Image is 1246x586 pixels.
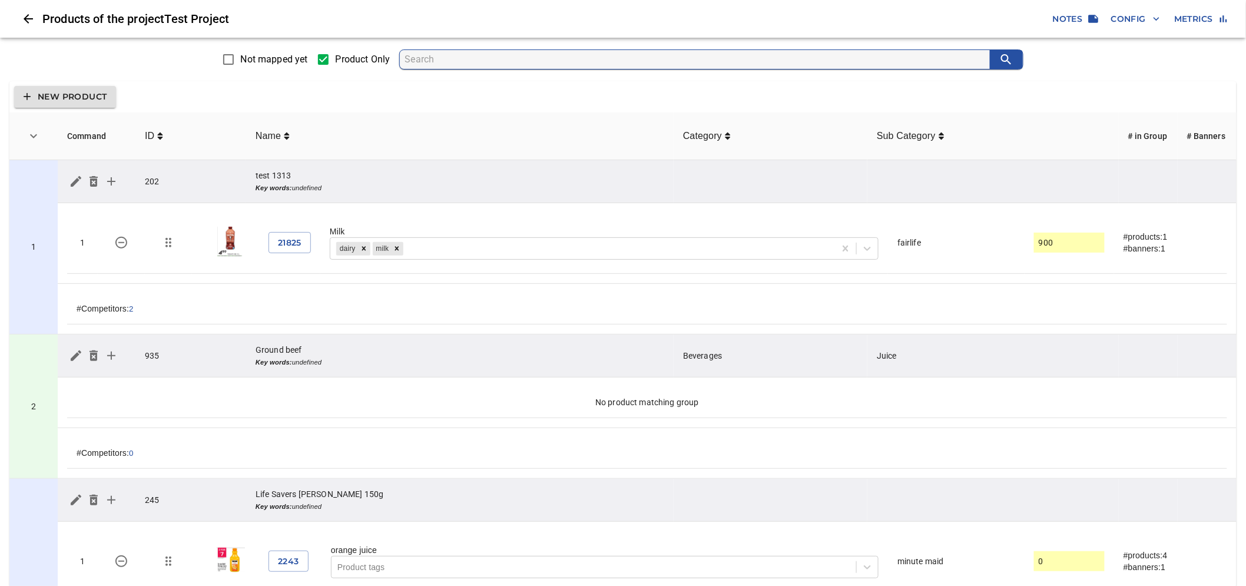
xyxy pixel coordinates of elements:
button: search [990,50,1023,69]
h6: Products of the project Test Project [42,9,1048,28]
div: #banners: 1 [1124,243,1218,254]
span: Notes [1053,12,1097,27]
span: 21825 [278,236,301,250]
b: Key words: [256,359,292,366]
div: Remove milk [390,242,403,256]
input: search [405,50,990,69]
div: #products: 4 [1124,549,1218,561]
button: 2 [129,304,133,313]
b: Key words: [256,503,292,510]
span: ID [145,129,157,143]
div: milk [373,242,391,256]
div: #Competitors: [77,447,1218,459]
img: milk [216,227,245,256]
span: Name [256,129,284,143]
th: # Banners [1178,112,1237,160]
td: Beverages [674,335,867,378]
button: Close [14,5,42,33]
button: Move/change group for 2243 [154,547,183,575]
td: No product matching group [67,387,1227,418]
td: 935 [135,335,246,378]
input: actual size [1039,234,1100,251]
td: Juice [867,335,1119,378]
th: Command [58,112,135,160]
b: Key words: [256,184,292,191]
span: 2243 [278,554,299,569]
button: 0 [129,449,133,458]
td: 202 [135,160,246,203]
span: Metrics [1174,12,1227,27]
span: Sub Category [877,129,939,143]
button: Move/change group for 21825 [154,229,183,257]
span: ID [145,129,163,143]
td: 1 [67,213,98,274]
div: #banners: 1 [1124,561,1218,573]
div: Milk [330,226,879,237]
td: test 1313 [246,160,674,203]
img: orange juice [216,545,245,575]
div: #Competitors: [77,303,1218,314]
button: 21825 - Milk [107,229,135,257]
td: Ground beef [246,335,674,378]
button: 2243 [269,551,309,572]
span: Category [683,129,731,143]
i: undefined [256,184,322,191]
span: New Product [24,90,107,104]
div: orange juice [331,544,879,556]
div: Remove dairy [357,242,370,256]
div: dairy [336,242,357,256]
button: Metrics [1169,8,1232,30]
th: # in Group [1119,112,1178,160]
button: Config [1106,8,1165,30]
td: 935 - Ground beef [9,335,58,479]
div: #products: 1 [1124,231,1218,243]
td: 202 - test 1313 [9,160,58,335]
span: Product Only [336,52,390,67]
i: undefined [256,359,322,366]
input: actual size [1039,552,1100,570]
span: Config [1111,12,1160,27]
button: 2243 - orange juice [107,547,135,575]
button: 21825 [269,232,311,254]
button: New Product [14,86,116,108]
td: fairlife [888,213,1025,274]
td: 245 [135,479,246,522]
i: undefined [256,503,322,510]
span: Sub Category [877,129,945,143]
span: Category [683,129,725,143]
span: Not mapped yet [241,52,308,67]
span: Name [256,129,290,143]
button: Notes [1048,8,1102,30]
td: Life Savers [PERSON_NAME] 150g [246,479,674,522]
